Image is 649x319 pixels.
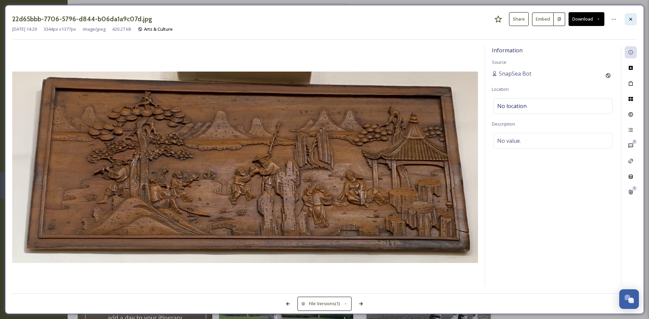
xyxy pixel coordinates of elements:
span: image/jpeg [83,26,105,32]
h3: 22d65bbb-7706-5796-d844-b06da1a9c07d.jpg [12,14,152,24]
span: No location [497,102,527,110]
button: Open Chat [619,289,639,309]
div: 0 [632,139,637,144]
button: Download [569,12,604,26]
span: Arts & Culture [144,26,173,32]
button: Embed [532,12,554,26]
span: [DATE] 14:29 [12,26,37,32]
button: File Versions(1) [297,297,352,311]
img: 1bE0-UqXwRGj8LFQoHYiM-USWJIFFN2eI.jpg [12,72,478,263]
span: Location [492,86,509,92]
div: 0 [632,186,637,191]
span: 420.27 kB [112,26,131,32]
span: No value. [497,137,521,145]
span: Source [492,59,506,65]
span: Information [492,47,523,54]
button: Share [509,12,529,26]
span: 3344 px x 1377 px [44,26,76,32]
span: Description [492,121,515,127]
span: SnapSea Bot [499,70,531,78]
